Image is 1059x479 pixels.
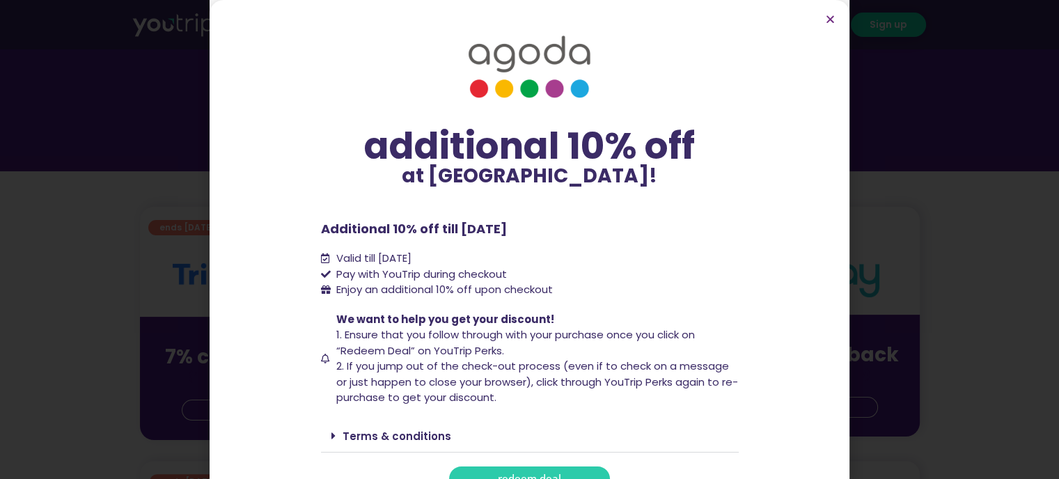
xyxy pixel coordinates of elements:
span: 1. Ensure that you follow through with your purchase once you click on “Redeem Deal” on YouTrip P... [336,327,695,358]
div: Terms & conditions [321,420,739,453]
span: We want to help you get your discount! [336,312,554,327]
span: Pay with YouTrip during checkout [333,267,507,283]
a: Terms & conditions [343,429,451,443]
a: Close [825,14,836,24]
p: Additional 10% off till [DATE] [321,219,739,238]
p: at [GEOGRAPHIC_DATA]! [321,166,739,186]
span: Valid till [DATE] [333,251,411,267]
span: 2. If you jump out of the check-out process (even if to check on a message or just happen to clos... [336,359,738,405]
div: additional 10% off [321,126,739,166]
span: Enjoy an additional 10% off upon checkout [336,282,553,297]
